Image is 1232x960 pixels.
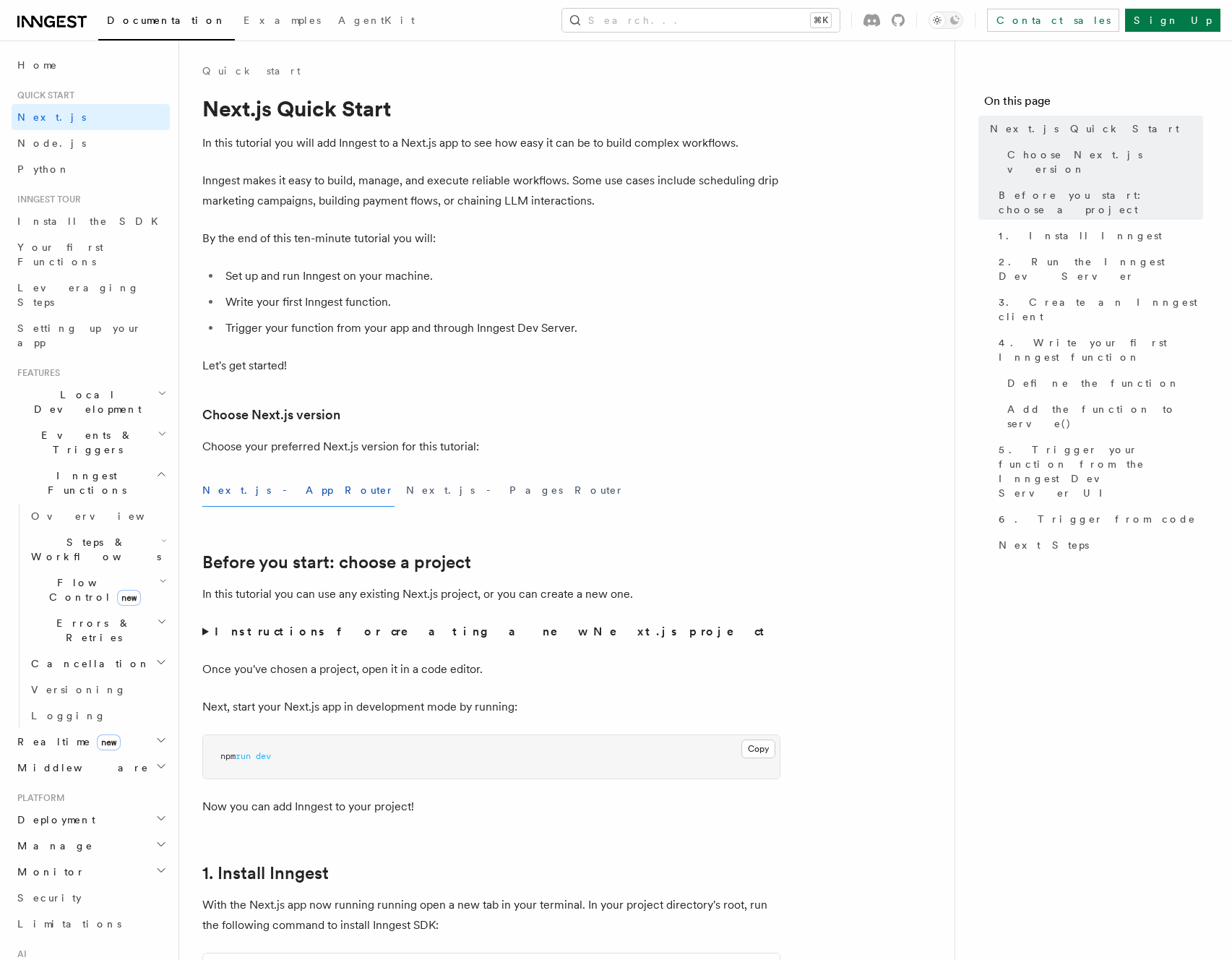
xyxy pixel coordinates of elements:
[17,111,86,123] span: Next.js
[12,734,121,749] span: Realtime
[202,171,780,211] p: Inngest makes it easy to build, manage, and execute reliable workflows. Some use cases include sc...
[202,622,780,642] summary: Instructions for creating a new Next.js project
[12,755,170,781] button: Middleware
[221,318,780,338] li: Trigger your function from your app and through Inngest Dev Server.
[12,503,170,729] div: Inngest Functions
[235,4,329,39] a: Examples
[12,760,149,775] span: Middleware
[202,797,780,817] p: Now you can add Inngest to your project!
[12,885,170,911] a: Security
[17,241,103,267] span: Your first Functions
[993,289,1203,330] a: 3. Create an Inngest client
[12,463,170,503] button: Inngest Functions
[256,751,271,761] span: dev
[202,437,780,457] p: Choose your preferred Next.js version for this tutorial:
[1007,147,1203,176] span: Choose Next.js version
[220,751,236,761] span: npm
[25,651,170,677] button: Cancellation
[999,295,1203,324] span: 3. Create an Inngest client
[12,104,170,130] a: Next.js
[999,188,1203,217] span: Before you start: choose a project
[202,474,395,507] button: Next.js - App Router
[25,570,170,610] button: Flow Controlnew
[929,12,963,29] button: Toggle dark mode
[25,535,161,564] span: Steps & Workflows
[12,387,158,416] span: Local Development
[993,223,1203,249] a: 1. Install Inngest
[993,506,1203,532] a: 6. Trigger from code
[999,335,1203,364] span: 4. Write your first Inngest function
[202,95,780,121] h1: Next.js Quick Start
[1007,376,1180,390] span: Define the function
[17,58,58,72] span: Home
[202,697,780,717] p: Next, start your Next.js app in development mode by running:
[221,292,780,312] li: Write your first Inngest function.
[1001,142,1203,182] a: Choose Next.js version
[221,266,780,286] li: Set up and run Inngest on your machine.
[993,182,1203,223] a: Before you start: choose a project
[406,474,624,507] button: Next.js - Pages Router
[12,90,74,101] span: Quick start
[202,405,340,425] a: Choose Next.js version
[202,552,471,573] a: Before you start: choose a project
[12,428,158,457] span: Events & Triggers
[993,330,1203,370] a: 4. Write your first Inngest function
[31,684,126,695] span: Versioning
[202,64,301,78] a: Quick start
[12,422,170,463] button: Events & Triggers
[1007,402,1203,431] span: Add the function to serve()
[12,859,170,885] button: Monitor
[12,52,170,78] a: Home
[811,13,831,27] kbd: ⌘K
[1125,9,1220,32] a: Sign Up
[338,14,415,26] span: AgentKit
[999,254,1203,283] span: 2. Run the Inngest Dev Server
[741,740,775,758] button: Copy
[12,792,65,804] span: Platform
[12,130,170,156] a: Node.js
[107,14,226,26] span: Documentation
[31,510,180,522] span: Overview
[25,703,170,729] a: Logging
[1001,370,1203,396] a: Define the function
[236,751,251,761] span: run
[12,382,170,422] button: Local Development
[12,911,170,937] a: Limitations
[202,356,780,376] p: Let's get started!
[12,315,170,356] a: Setting up your app
[25,610,170,651] button: Errors & Retries
[98,4,235,40] a: Documentation
[117,590,141,606] span: new
[987,9,1119,32] a: Contact sales
[17,215,167,227] span: Install the SDK
[12,833,170,859] button: Manage
[12,367,60,379] span: Features
[97,734,121,750] span: new
[12,839,93,853] span: Manage
[12,194,81,205] span: Inngest tour
[990,121,1179,136] span: Next.js Quick Start
[984,116,1203,142] a: Next.js Quick Start
[562,9,840,32] button: Search...⌘K
[12,156,170,182] a: Python
[17,282,139,308] span: Leveraging Steps
[12,234,170,275] a: Your first Functions
[31,710,106,721] span: Logging
[12,208,170,234] a: Install the SDK
[202,659,780,680] p: Once you've chosen a project, open it in a code editor.
[12,807,170,833] button: Deployment
[993,249,1203,289] a: 2. Run the Inngest Dev Server
[999,512,1196,526] span: 6. Trigger from code
[12,468,156,497] span: Inngest Functions
[202,133,780,153] p: In this tutorial you will add Inngest to a Next.js app to see how easy it can be to build complex...
[999,442,1203,500] span: 5. Trigger your function from the Inngest Dev Server UI
[25,656,150,671] span: Cancellation
[25,575,159,604] span: Flow Control
[25,677,170,703] a: Versioning
[12,948,27,960] span: AI
[1001,396,1203,437] a: Add the function to serve()
[12,865,85,879] span: Monitor
[25,616,157,645] span: Errors & Retries
[17,163,70,175] span: Python
[12,729,170,755] button: Realtimenew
